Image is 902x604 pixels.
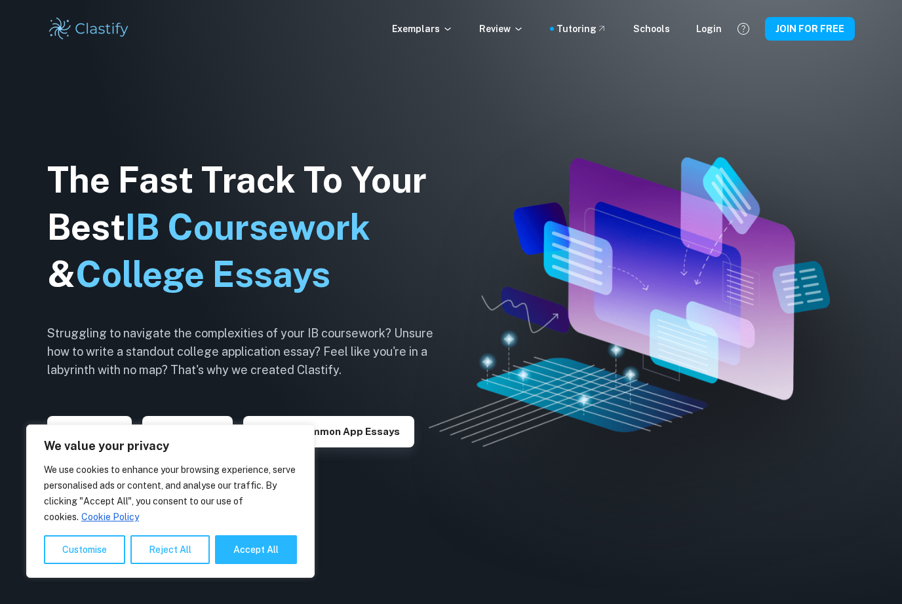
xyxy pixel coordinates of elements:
[47,324,454,379] h6: Struggling to navigate the complexities of your IB coursework? Unsure how to write a standout col...
[47,16,130,42] img: Clastify logo
[125,206,370,248] span: IB Coursework
[215,535,297,564] button: Accept All
[392,22,453,36] p: Exemplars
[429,157,830,447] img: Clastify hero
[633,22,670,36] a: Schools
[243,425,414,437] a: Explore Common App essays
[44,535,125,564] button: Customise
[47,416,132,447] button: Explore IAs
[696,22,722,36] a: Login
[75,254,330,295] span: College Essays
[732,18,755,40] button: Help and Feedback
[243,416,414,447] button: Explore Common App essays
[765,17,855,41] button: JOIN FOR FREE
[26,425,315,578] div: We value your privacy
[130,535,210,564] button: Reject All
[44,462,297,525] p: We use cookies to enhance your browsing experience, serve personalised ads or content, and analys...
[479,22,524,36] p: Review
[47,157,454,298] h1: The Fast Track To Your Best &
[44,438,297,454] p: We value your privacy
[142,416,233,447] button: Explore TOK
[557,22,607,36] a: Tutoring
[81,511,140,523] a: Cookie Policy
